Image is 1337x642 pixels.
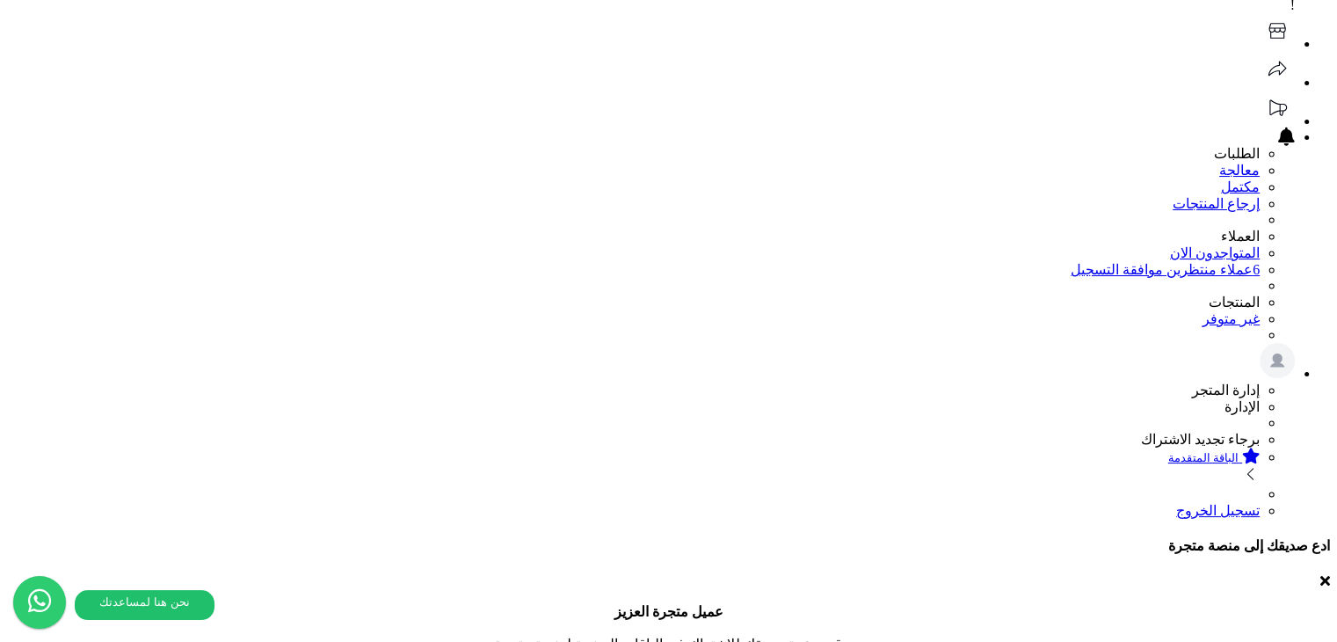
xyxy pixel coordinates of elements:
[1221,179,1260,194] a: مكتمل
[7,431,1260,448] li: برجاء تجديد الاشتراك
[7,398,1260,415] li: الإدارة
[1071,262,1260,277] a: 6عملاء منتظرين موافقة التسجيل
[1173,196,1260,211] a: إرجاع المنتجات
[7,145,1260,162] li: الطلبات
[1176,503,1260,518] a: تسجيل الخروج
[7,294,1260,310] li: المنتجات
[614,604,723,619] b: عميل متجرة العزيز
[1170,245,1260,260] a: المتواجدون الان
[7,228,1260,244] li: العملاء
[7,448,1260,486] a: الباقة المتقدمة
[1260,113,1295,128] a: تحديثات المنصة
[1203,311,1260,326] a: غير متوفر
[7,537,1330,554] h4: ادع صديقك إلى منصة متجرة
[1168,451,1239,464] small: الباقة المتقدمة
[1192,383,1260,398] span: إدارة المتجر
[7,162,1260,179] a: معالجة
[1253,262,1260,277] span: 6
